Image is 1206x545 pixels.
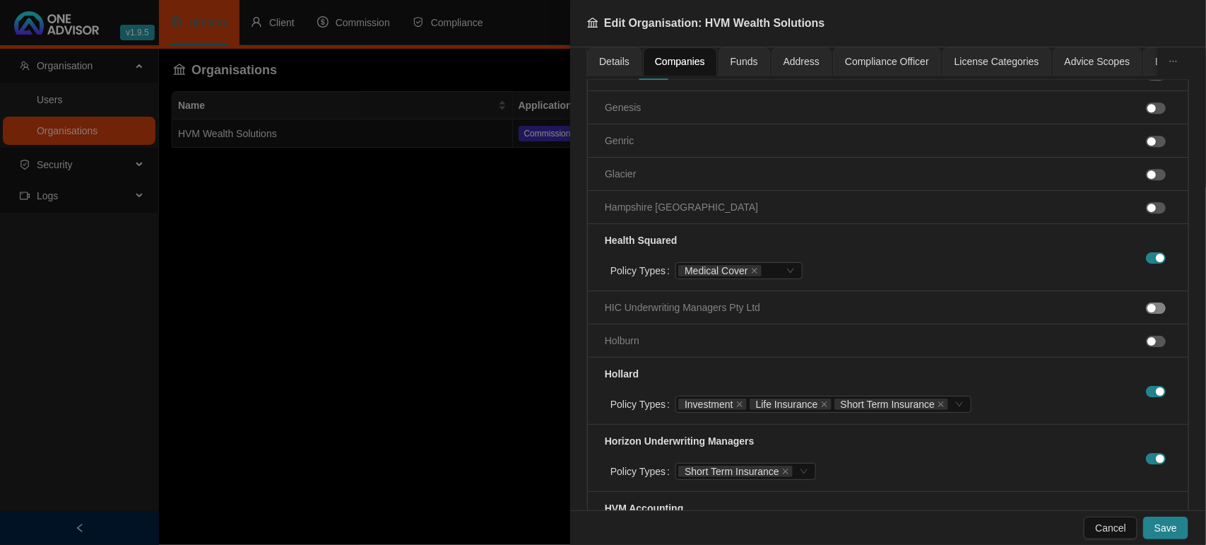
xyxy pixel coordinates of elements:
span: Funds [731,57,758,66]
strong: Hollard [605,368,639,380]
span: close [736,401,743,408]
label: Policy Types [610,259,675,282]
span: Address [784,57,820,66]
span: Glacier [605,168,636,180]
button: Save [1143,517,1188,539]
label: Policy Types [610,460,675,483]
label: Policy Types [610,393,675,416]
span: Life Insurance [750,399,832,410]
span: close [938,401,945,408]
span: Genric [605,135,634,146]
span: close [751,267,758,274]
span: Genesis [605,102,641,113]
span: Life Insurance [756,399,818,409]
span: Investment [685,399,733,409]
span: Medical Cover [685,266,747,276]
span: Holburn [605,335,639,346]
span: Edit Organisation: HVM Wealth Solutions [604,17,825,29]
strong: HVM Accounting [605,503,683,514]
span: Cancel [1095,520,1126,536]
button: ellipsis [1157,47,1189,76]
strong: Health Squared [605,235,678,246]
button: Cancel [1084,517,1137,539]
span: Compliance Officer [845,57,929,66]
span: bank [587,17,598,28]
span: Short Term Insurance [841,399,935,409]
span: Investment [678,399,746,410]
span: Companies [655,57,705,66]
span: close [782,468,789,475]
span: Short Term Insurance [685,467,779,476]
span: License Categories [954,57,1039,66]
span: Hampshire [GEOGRAPHIC_DATA] [605,201,758,213]
span: ellipsis [1169,57,1178,66]
div: Details [599,54,629,69]
span: Save [1154,520,1177,536]
strong: Horizon Underwriting Managers [605,435,755,447]
span: HIC Underwriting Managers Pty Ltd [605,302,760,313]
span: Medical Cover [678,265,761,276]
span: Short Term Insurance [834,399,949,410]
div: Branding [1155,54,1195,69]
span: close [821,401,828,408]
span: Short Term Insurance [678,466,793,477]
span: Advice Scopes [1065,57,1130,66]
